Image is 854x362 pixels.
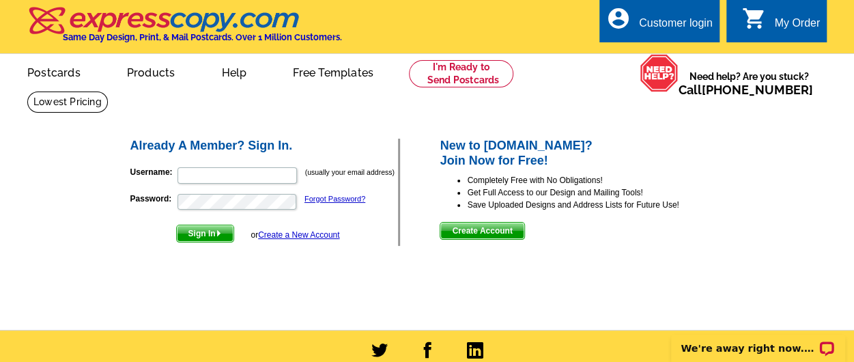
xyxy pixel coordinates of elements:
label: Password: [130,193,176,205]
i: account_circle [606,6,631,31]
span: Call [679,83,813,97]
button: Sign In [176,225,234,242]
label: Username: [130,166,176,178]
a: [PHONE_NUMBER] [702,83,813,97]
a: Postcards [5,55,102,87]
a: Help [199,55,268,87]
div: Customer login [639,17,713,36]
span: Create Account [440,223,524,239]
button: Create Account [440,222,524,240]
div: or [251,229,339,241]
a: account_circle Customer login [606,15,713,32]
div: My Order [774,17,820,36]
a: Products [105,55,197,87]
li: Get Full Access to our Design and Mailing Tools! [467,186,726,199]
span: Sign In [177,225,233,242]
i: shopping_cart [741,6,766,31]
li: Completely Free with No Obligations! [467,174,726,186]
h2: New to [DOMAIN_NAME]? Join Now for Free! [440,139,726,168]
h4: Same Day Design, Print, & Mail Postcards. Over 1 Million Customers. [63,32,342,42]
span: Need help? Are you stuck? [679,70,820,97]
a: Create a New Account [258,230,339,240]
small: (usually your email address) [305,168,395,176]
a: shopping_cart My Order [741,15,820,32]
li: Save Uploaded Designs and Address Lists for Future Use! [467,199,726,211]
a: Same Day Design, Print, & Mail Postcards. Over 1 Million Customers. [27,16,342,42]
a: Forgot Password? [304,195,365,203]
h2: Already A Member? Sign In. [130,139,399,154]
img: button-next-arrow-white.png [216,230,222,236]
a: Free Templates [271,55,395,87]
img: help [640,54,679,92]
iframe: LiveChat chat widget [662,319,854,362]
